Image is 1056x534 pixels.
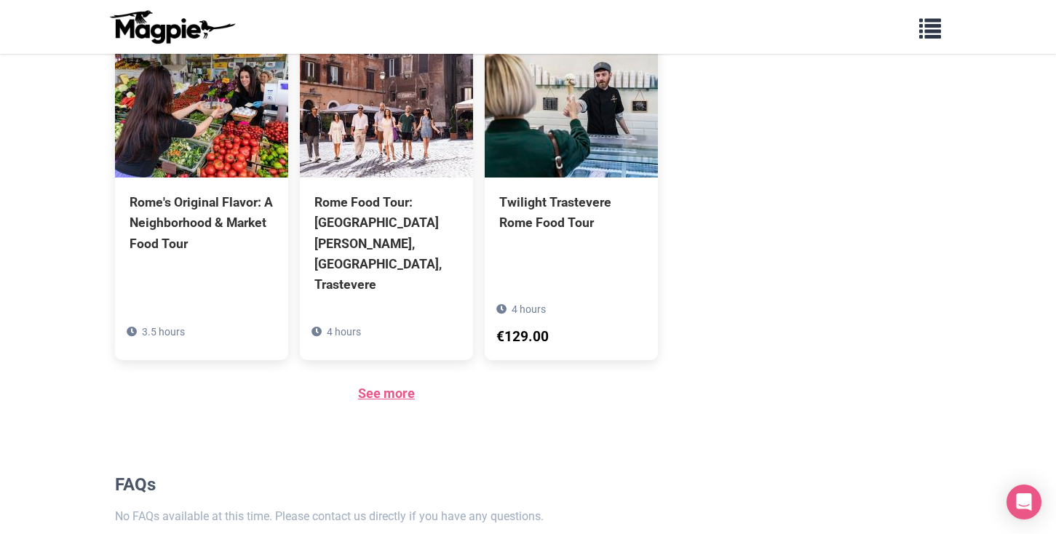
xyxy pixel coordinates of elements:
[314,192,458,295] div: Rome Food Tour: [GEOGRAPHIC_DATA][PERSON_NAME], [GEOGRAPHIC_DATA], Trastevere
[499,192,643,233] div: Twilight Trastevere Rome Food Tour
[115,474,659,495] h2: FAQs
[130,192,274,253] div: Rome's Original Flavor: A Neighborhood & Market Food Tour
[300,32,473,360] a: Rome Food Tour: [GEOGRAPHIC_DATA][PERSON_NAME], [GEOGRAPHIC_DATA], Trastevere 4 hours
[115,32,288,178] img: Rome's Original Flavor: A Neighborhood & Market Food Tour
[327,326,361,338] span: 4 hours
[496,326,549,348] div: €129.00
[485,32,658,298] a: Twilight Trastevere Rome Food Tour 4 hours €129.00
[115,507,659,526] p: No FAQs available at this time. Please contact us directly if you have any questions.
[142,326,185,338] span: 3.5 hours
[485,32,658,178] img: Twilight Trastevere Rome Food Tour
[512,303,546,315] span: 4 hours
[106,9,237,44] img: logo-ab69f6fb50320c5b225c76a69d11143b.png
[358,386,415,401] a: See more
[300,32,473,178] img: Rome Food Tour: Campo de Fiori, Jewish Ghetto, Trastevere
[115,32,288,319] a: Rome's Original Flavor: A Neighborhood & Market Food Tour 3.5 hours
[1007,485,1041,519] div: Open Intercom Messenger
